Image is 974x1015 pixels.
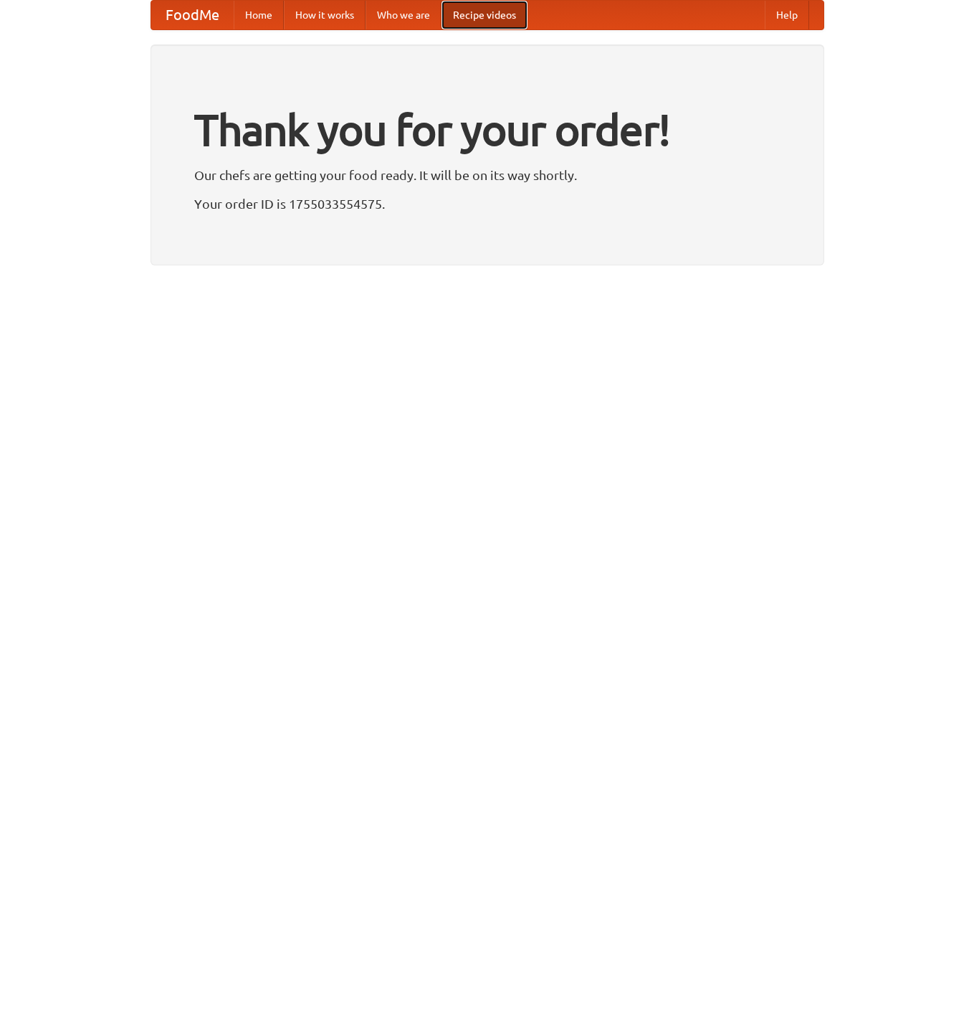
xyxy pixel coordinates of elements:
[284,1,366,29] a: How it works
[441,1,527,29] a: Recipe videos
[765,1,809,29] a: Help
[151,1,234,29] a: FoodMe
[194,164,780,186] p: Our chefs are getting your food ready. It will be on its way shortly.
[234,1,284,29] a: Home
[366,1,441,29] a: Who we are
[194,95,780,164] h1: Thank you for your order!
[194,193,780,214] p: Your order ID is 1755033554575.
